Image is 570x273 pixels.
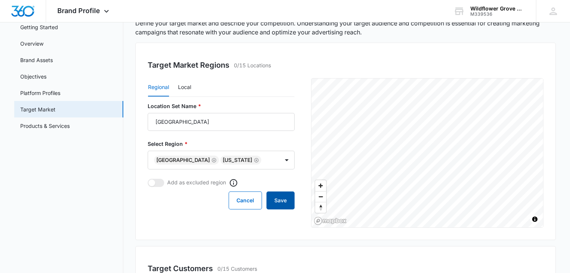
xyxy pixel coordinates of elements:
[20,40,43,47] a: Overview
[234,61,271,69] p: 0/15 Locations
[311,79,543,227] canvas: Map
[20,89,60,97] a: Platform Profiles
[148,59,229,71] h3: Target Market Regions
[148,113,295,131] input: Enter Name
[229,191,262,209] button: Cancel
[20,56,53,64] a: Brand Assets
[20,122,70,130] a: Products & Services
[148,140,295,148] label: Select Region
[167,178,226,186] p: Add as excluded region
[266,191,295,209] button: Save
[314,217,347,225] a: Mapbox homepage
[20,23,58,31] a: Getting Started
[315,202,326,213] span: Reset bearing to north
[148,102,295,110] label: Location Set Name
[217,265,257,273] p: 0/15 Customers
[20,73,46,80] a: Objectives
[315,191,326,202] span: Zoom out
[530,215,539,224] button: Toggle attribution
[470,6,525,12] div: account name
[223,157,252,163] div: [US_STATE]
[533,215,537,223] span: Toggle attribution
[156,157,210,163] div: [GEOGRAPHIC_DATA]
[470,12,525,17] div: account id
[210,157,217,163] div: Remove United States
[315,180,326,191] button: Zoom in
[315,202,326,213] button: Reset bearing to north
[135,19,556,37] p: Define your target market and describe your competition. Understanding your target audience and c...
[20,105,55,113] a: Target Market
[57,7,100,15] span: Brand Profile
[252,157,259,163] div: Remove Utah
[148,79,169,96] button: Regional
[315,191,326,202] button: Zoom out
[178,79,191,96] button: Local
